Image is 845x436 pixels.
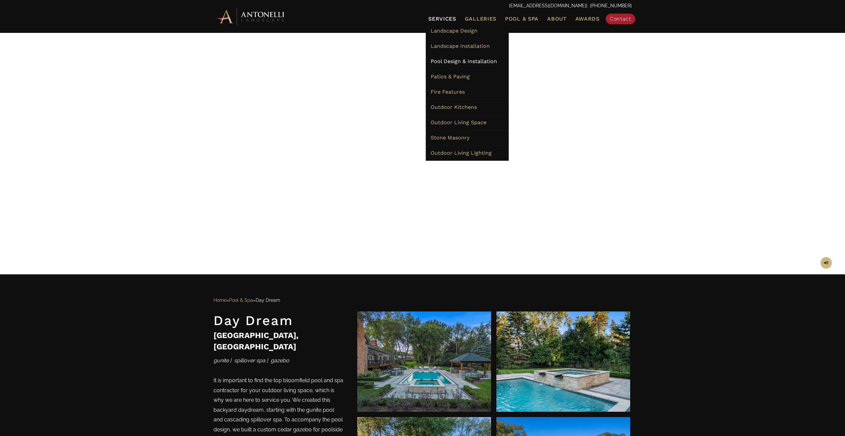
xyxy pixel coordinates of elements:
[426,69,509,84] a: Patios & Paving
[431,73,470,80] span: Patios & Paving
[547,16,567,22] span: About
[213,357,289,364] em: gunite | spillover spa | gazebo
[213,296,226,305] a: Home
[428,16,456,22] span: Services
[431,89,465,95] span: Fire Features
[426,130,509,145] a: Stone Masonry
[606,14,635,24] a: Contact
[426,23,509,39] a: Landscape Design
[213,296,280,305] span: » »
[426,115,509,130] a: Outdoor Living Space
[502,15,541,23] a: Pool & Spa
[426,39,509,54] a: Landscape Installation
[213,295,632,305] nav: Breadcrumbs
[431,58,497,64] span: Pool Design & Installation
[256,296,280,305] span: Day Dream
[426,100,509,115] a: Outdoor Kitchens
[545,15,569,23] a: About
[509,3,586,8] a: [EMAIL_ADDRESS][DOMAIN_NAME]
[431,119,486,126] span: Outdoor Living Space
[462,15,499,23] a: Galleries
[213,7,287,26] img: Antonelli Horizontal Logo
[431,28,477,34] span: Landscape Design
[426,84,509,100] a: Fire Features
[213,311,344,330] h1: Day Dream
[426,15,459,23] a: Services
[431,134,469,141] span: Stone Masonry
[575,16,599,22] span: Awards
[426,54,509,69] a: Pool Design & Installation
[505,16,539,22] span: Pool & Spa
[213,330,344,352] h4: [GEOGRAPHIC_DATA], [GEOGRAPHIC_DATA]
[465,16,496,22] span: Galleries
[431,104,477,110] span: Outdoor Kitchens
[213,2,632,10] p: | [PHONE_NUMBER]
[431,150,492,156] span: Outdoor Living Lighting
[572,15,602,23] a: Awards
[431,43,490,49] span: Landscape Installation
[229,296,253,305] a: Pool & Spa
[426,145,509,161] a: Outdoor Living Lighting
[610,16,631,22] span: Contact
